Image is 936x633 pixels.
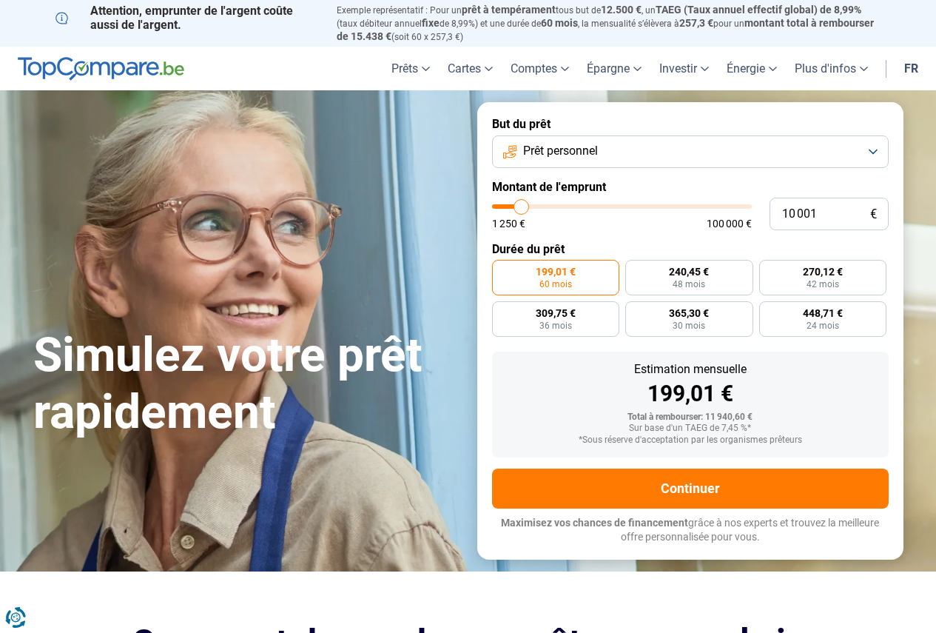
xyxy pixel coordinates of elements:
[462,4,556,16] span: prêt à tempérament
[539,321,572,330] span: 36 mois
[539,280,572,289] span: 60 mois
[523,143,598,159] span: Prêt personnel
[492,117,889,131] label: But du prêt
[504,435,877,446] div: *Sous réserve d'acceptation par les organismes prêteurs
[504,412,877,423] div: Total à rembourser: 11 940,60 €
[786,47,877,90] a: Plus d'infos
[492,218,525,229] span: 1 250 €
[501,517,688,529] span: Maximisez vos chances de financement
[492,516,889,545] p: grâce à nos experts et trouvez la meilleure offre personnalisée pour vous.
[492,135,889,168] button: Prêt personnel
[33,327,459,441] h1: Simulez votre prêt rapidement
[656,4,861,16] span: TAEG (Taux annuel effectif global) de 8,99%
[707,218,752,229] span: 100 000 €
[337,17,874,42] span: montant total à rembourser de 15.438 €
[895,47,927,90] a: fr
[504,364,877,375] div: Estimation mensuelle
[870,208,877,221] span: €
[679,17,713,29] span: 257,3 €
[669,308,709,318] span: 365,30 €
[541,17,578,29] span: 60 mois
[422,17,440,29] span: fixe
[492,469,889,509] button: Continuer
[504,383,877,405] div: 199,01 €
[18,57,184,81] img: TopCompare
[578,47,650,90] a: Épargne
[601,4,642,16] span: 12.500 €
[673,321,705,330] span: 30 mois
[669,267,709,277] span: 240,45 €
[536,308,576,318] span: 309,75 €
[803,308,843,318] span: 448,71 €
[718,47,786,90] a: Énergie
[807,280,839,289] span: 42 mois
[673,280,705,289] span: 48 mois
[55,4,319,32] p: Attention, emprunter de l'argent coûte aussi de l'argent.
[650,47,718,90] a: Investir
[807,321,839,330] span: 24 mois
[502,47,578,90] a: Comptes
[439,47,502,90] a: Cartes
[536,267,576,277] span: 199,01 €
[383,47,439,90] a: Prêts
[492,242,889,256] label: Durée du prêt
[803,267,843,277] span: 270,12 €
[337,4,881,43] p: Exemple représentatif : Pour un tous but de , un (taux débiteur annuel de 8,99%) et une durée de ...
[492,180,889,194] label: Montant de l'emprunt
[504,423,877,434] div: Sur base d'un TAEG de 7,45 %*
